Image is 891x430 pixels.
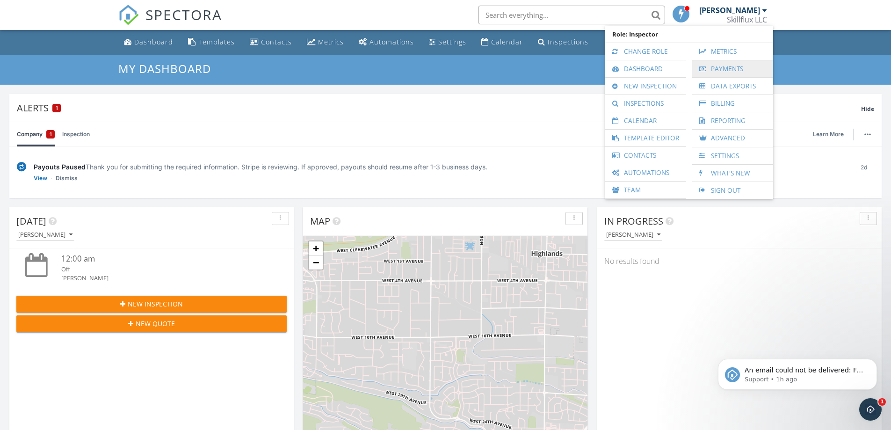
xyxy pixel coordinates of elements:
[861,105,874,113] span: Hide
[425,34,470,51] a: Settings
[697,60,768,77] a: Payments
[34,162,846,172] div: Thank you for submitting the required information. Stripe is reviewing. If approved, payouts shou...
[17,162,26,172] img: under-review-2fe708636b114a7f4b8d.svg
[61,265,264,274] div: Off
[120,34,177,51] a: Dashboard
[438,37,466,46] div: Settings
[610,43,681,60] a: Change Role
[491,37,523,46] div: Calendar
[50,130,52,139] span: 1
[699,6,760,15] div: [PERSON_NAME]
[118,5,139,25] img: The Best Home Inspection Software - Spectora
[853,162,874,183] div: 2d
[261,37,292,46] div: Contacts
[610,60,681,77] a: Dashboard
[610,147,681,164] a: Contacts
[136,319,175,328] span: New Quote
[606,232,660,238] div: [PERSON_NAME]
[610,164,681,181] a: Automations
[118,13,222,32] a: SPECTORA
[604,229,662,241] button: [PERSON_NAME]
[118,61,211,76] span: My Dashboard
[534,34,592,51] a: Inspections
[355,34,418,51] a: Automations (Basic)
[128,299,183,309] span: New Inspection
[309,241,323,255] a: Zoom in
[610,26,768,43] span: Role: Inspector
[610,95,681,112] a: Inspections
[18,232,72,238] div: [PERSON_NAME]
[56,174,78,183] a: Dismiss
[34,174,47,183] a: View
[727,15,767,24] div: Skillflux LLC
[318,37,344,46] div: Metrics
[145,5,222,24] span: SPECTORA
[309,255,323,270] a: Zoom out
[864,133,871,135] img: ellipsis-632cfdd7c38ec3a7d453.svg
[697,43,768,60] a: Metrics
[610,112,681,129] a: Calendar
[246,34,296,51] a: Contacts
[61,274,264,283] div: [PERSON_NAME]
[697,112,768,129] a: Reporting
[184,34,239,51] a: Templates
[16,296,287,313] button: New Inspection
[610,182,681,198] a: Team
[478,6,665,24] input: Search everything...
[697,78,768,95] a: Data Exports
[610,130,681,146] a: Template Editor
[34,163,86,171] span: Payouts Paused
[697,95,768,112] a: Billing
[597,248,882,274] div: No results found
[369,37,414,46] div: Automations
[134,37,173,46] div: Dashboard
[697,182,768,199] a: Sign Out
[478,34,527,51] a: Calendar
[704,339,891,405] iframe: Intercom notifications message
[198,37,235,46] div: Templates
[16,315,287,332] button: New Quote
[62,122,90,146] a: Inspection
[56,105,58,111] span: 1
[61,253,264,265] div: 12:00 am
[548,37,588,46] div: Inspections
[17,122,55,146] a: Company
[610,78,681,95] a: New Inspection
[697,147,768,164] a: Settings
[878,398,886,406] span: 1
[17,102,861,114] div: Alerts
[604,215,663,227] span: In Progress
[310,215,330,227] span: Map
[16,215,46,227] span: [DATE]
[16,229,74,241] button: [PERSON_NAME]
[813,130,849,139] a: Learn More
[859,398,882,421] iframe: Intercom live chat
[697,165,768,182] a: What's New
[697,130,768,147] a: Advanced
[303,34,348,51] a: Metrics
